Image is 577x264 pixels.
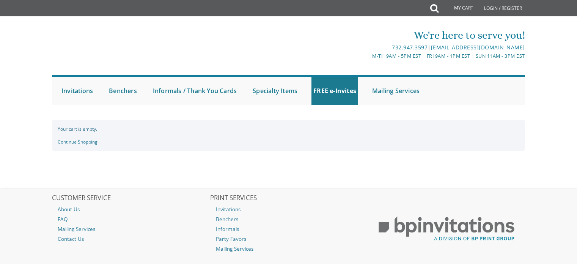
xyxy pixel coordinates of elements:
[370,77,421,105] a: Mailing Services
[210,204,367,214] a: Invitations
[52,194,209,202] h2: CUSTOMER SERVICE
[438,1,479,16] a: My Cart
[251,77,299,105] a: Specialty Items
[210,244,367,254] a: Mailing Services
[52,224,209,234] a: Mailing Services
[210,28,525,43] div: We're here to serve you!
[52,120,525,151] div: Your cart is empty.
[210,43,525,52] div: |
[210,194,367,202] h2: PRINT SERVICES
[107,77,139,105] a: Benchers
[210,224,367,234] a: Informals
[210,214,367,224] a: Benchers
[210,234,367,244] a: Party Favors
[431,44,525,51] a: [EMAIL_ADDRESS][DOMAIN_NAME]
[392,44,428,51] a: 732.947.3597
[60,77,95,105] a: Invitations
[368,210,525,248] img: BP Print Group
[52,204,209,214] a: About Us
[311,77,358,105] a: FREE e-Invites
[52,234,209,244] a: Contact Us
[210,52,525,60] div: M-Th 9am - 5pm EST | Fri 9am - 1pm EST | Sun 11am - 3pm EST
[151,77,239,105] a: Informals / Thank You Cards
[52,214,209,224] a: FAQ
[58,139,97,145] a: Continue Shopping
